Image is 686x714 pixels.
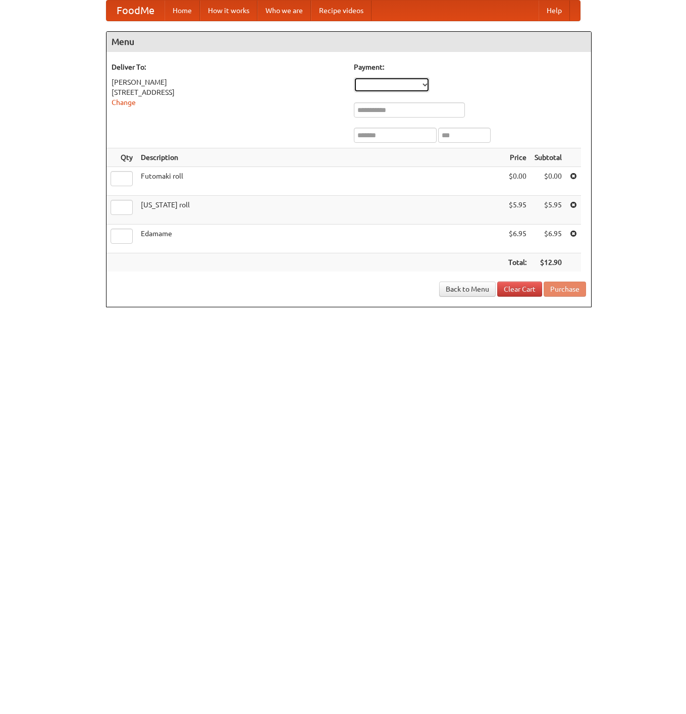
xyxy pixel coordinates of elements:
th: Total: [504,253,531,272]
td: $5.95 [531,196,566,225]
div: [PERSON_NAME] [112,77,344,87]
td: Futomaki roll [137,167,504,196]
td: Edamame [137,225,504,253]
a: Change [112,98,136,106]
th: $12.90 [531,253,566,272]
a: Help [539,1,570,21]
h5: Payment: [354,62,586,72]
a: Back to Menu [439,282,496,297]
th: Subtotal [531,148,566,167]
h4: Menu [107,32,591,52]
td: $5.95 [504,196,531,225]
td: $6.95 [531,225,566,253]
td: $6.95 [504,225,531,253]
a: FoodMe [107,1,165,21]
th: Price [504,148,531,167]
th: Description [137,148,504,167]
a: Recipe videos [311,1,372,21]
button: Purchase [544,282,586,297]
h5: Deliver To: [112,62,344,72]
a: Who we are [257,1,311,21]
a: How it works [200,1,257,21]
th: Qty [107,148,137,167]
div: [STREET_ADDRESS] [112,87,344,97]
a: Home [165,1,200,21]
a: Clear Cart [497,282,542,297]
td: [US_STATE] roll [137,196,504,225]
td: $0.00 [531,167,566,196]
td: $0.00 [504,167,531,196]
